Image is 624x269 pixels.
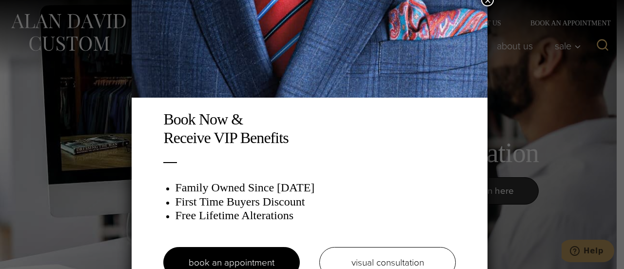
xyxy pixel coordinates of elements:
h3: Family Owned Since [DATE] [175,181,456,195]
h3: Free Lifetime Alterations [175,208,456,223]
span: Help [22,7,42,16]
h2: Book Now & Receive VIP Benefits [163,110,456,147]
h3: First Time Buyers Discount [175,195,456,209]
